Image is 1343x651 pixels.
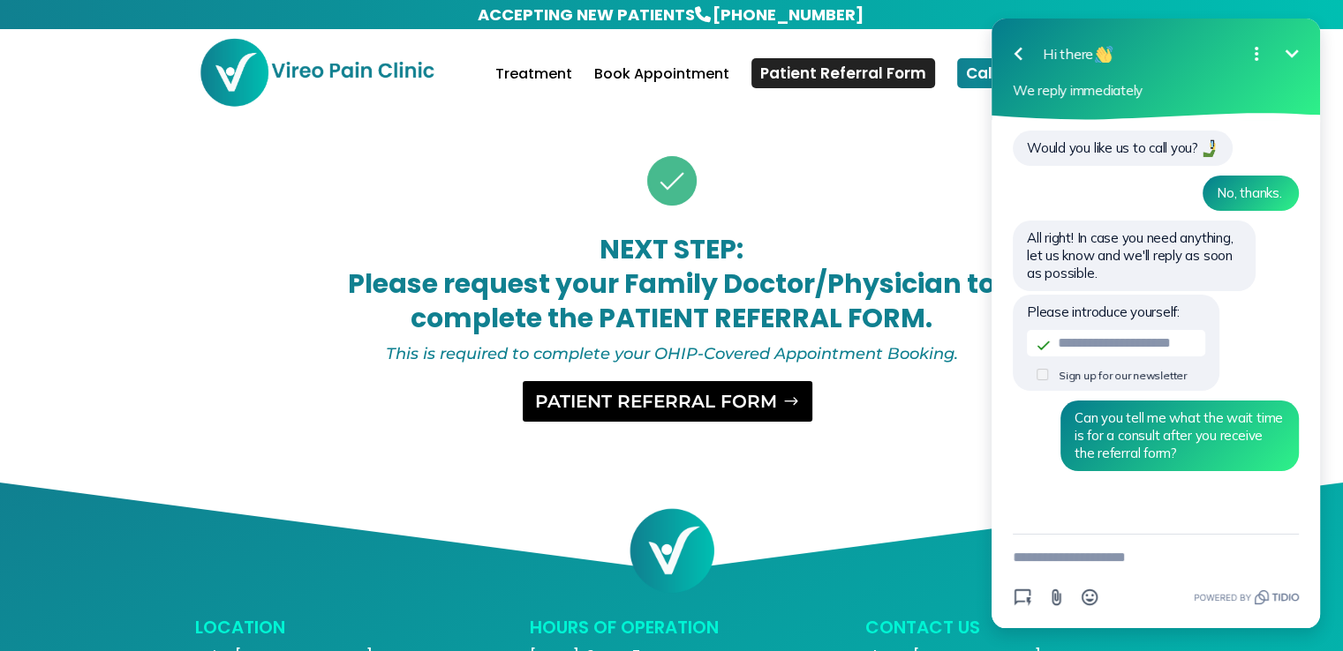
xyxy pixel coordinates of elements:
[600,230,743,268] strong: NEXT STEP:
[74,45,146,63] span: Hi there
[90,369,218,382] span: Sign up for our newsletter
[594,68,729,109] a: Book Appointment
[225,587,330,608] a: Powered by Tidio.
[37,580,71,614] button: Open Bots Launcher
[957,58,1149,88] a: Call [PHONE_NUMBER]
[106,409,314,461] span: Can you tell me what the wait time is for a consult after you receive the referral form?
[58,303,211,320] span: Please introduce yourself:
[104,580,138,614] button: Open Emoji picker
[495,68,572,109] a: Treatment
[126,46,144,64] img: 👋
[199,37,435,108] img: Vireo Pain Clinic
[306,36,341,71] button: Minimize
[44,535,330,580] textarea: New message
[270,36,306,71] button: Open options
[248,184,313,201] span: No, thanks.
[71,580,104,614] button: Attach file button
[521,379,814,423] a: PATIENT REFERRAL FORM
[58,229,264,281] span: All right! In case you need anything, let us know and we'll reply as soon as possible.
[628,506,716,595] img: cropped-Favicon-Vireo-Pain-Clinic-Markham-Chronic-Pain-Treatment-Interventional-Pain-Management-R...
[751,58,935,88] a: Patient Referral Form
[348,265,995,337] strong: Please request your Family Doctor/Physician to complete the PATIENT REFERRAL FORM.
[865,618,1148,645] h3: CONTACT US
[44,82,174,99] span: We reply immediately
[386,344,958,363] em: This is required to complete your OHIP-Covered Appointment Booking.
[195,618,478,645] h3: LOCATION
[58,139,250,156] span: Would you like us to call you?
[530,618,812,645] h3: HOURS OF OPERATION
[231,139,249,157] img: 🤳
[68,369,79,380] input: Sign up for our newsletter
[711,2,865,27] a: [PHONE_NUMBER]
